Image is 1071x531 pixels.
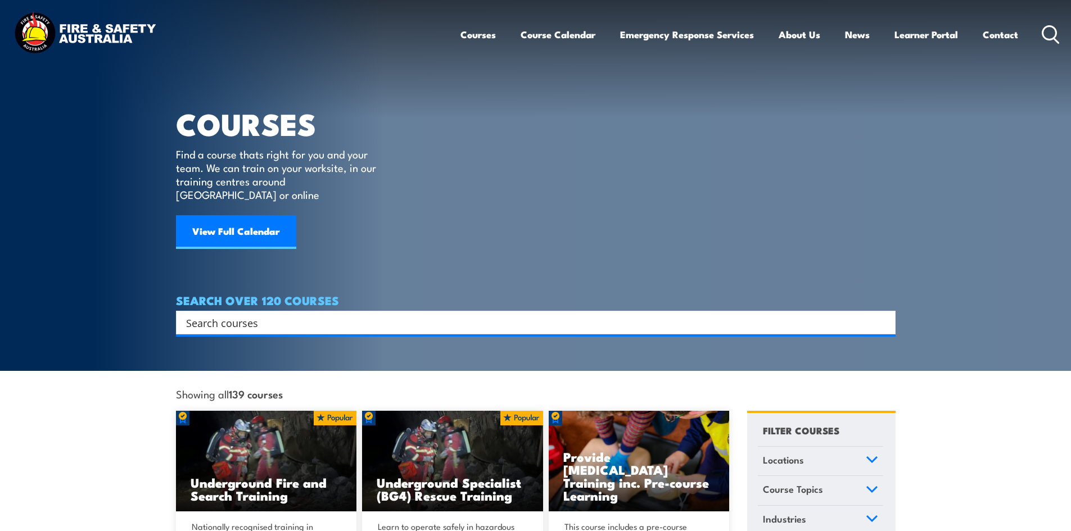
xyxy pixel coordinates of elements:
a: Contact [983,20,1018,49]
a: Learner Portal [894,20,958,49]
button: Search magnifier button [876,315,892,330]
h3: Underground Specialist (BG4) Rescue Training [377,476,528,502]
span: Locations [763,452,804,468]
a: View Full Calendar [176,215,296,249]
a: Course Topics [758,476,883,505]
a: Emergency Response Services [620,20,754,49]
img: Underground mine rescue [362,411,543,512]
a: Provide [MEDICAL_DATA] Training inc. Pre-course Learning [549,411,730,512]
h3: Provide [MEDICAL_DATA] Training inc. Pre-course Learning [563,450,715,502]
a: Courses [460,20,496,49]
form: Search form [188,315,873,330]
span: Showing all [176,388,283,400]
h4: SEARCH OVER 120 COURSES [176,294,896,306]
input: Search input [186,314,871,331]
a: Underground Specialist (BG4) Rescue Training [362,411,543,512]
strong: 139 courses [229,386,283,401]
a: About Us [779,20,820,49]
a: Underground Fire and Search Training [176,411,357,512]
h4: FILTER COURSES [763,423,839,438]
a: Course Calendar [521,20,595,49]
a: News [845,20,870,49]
img: Low Voltage Rescue and Provide CPR [549,411,730,512]
p: Find a course thats right for you and your team. We can train on your worksite, in our training c... [176,147,381,201]
h3: Underground Fire and Search Training [191,476,342,502]
span: Course Topics [763,482,823,497]
span: Industries [763,511,806,527]
h1: COURSES [176,110,392,137]
img: Underground mine rescue [176,411,357,512]
a: Locations [758,447,883,476]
